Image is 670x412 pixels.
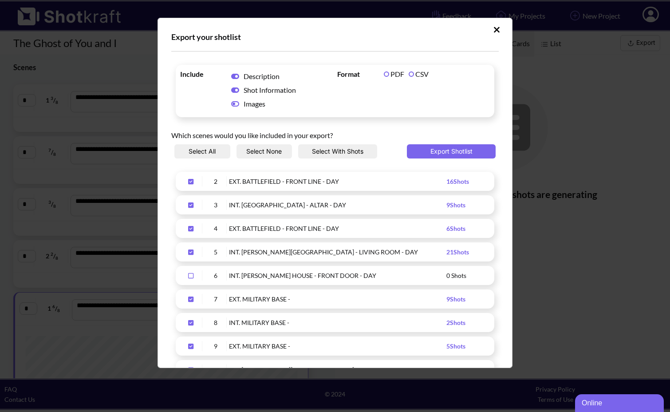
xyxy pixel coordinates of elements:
[205,176,227,186] div: 2
[298,144,377,158] button: Select With Shots
[244,72,280,80] span: Description
[174,144,230,158] button: Select All
[205,294,227,304] div: 7
[446,248,469,256] span: 21 Shots
[407,144,496,158] button: Export Shotlist
[229,176,446,186] div: EXT. BATTLEFIELD - FRONT LINE - DAY
[229,341,446,351] div: EXT. MILITARY BASE -
[229,223,446,234] div: EXT. BATTLEFIELD - FRONT LINE - DAY
[244,86,296,94] span: Shot Information
[446,319,465,326] span: 2 Shots
[244,99,268,108] span: Images
[446,295,465,303] span: 9 Shots
[205,270,227,281] div: 6
[446,178,469,185] span: 16 Shots
[575,392,666,412] iframe: chat widget
[205,364,227,375] div: 10
[446,201,465,209] span: 9 Shots
[205,317,227,328] div: 8
[171,122,499,144] div: Which scenes would you like included in your export?
[229,294,446,304] div: EXT. MILITARY BASE -
[446,366,465,373] span: 7 Shots
[158,18,512,368] div: Upload Script
[205,247,227,257] div: 5
[446,225,465,232] span: 6 Shots
[229,364,446,375] div: INT. [PERSON_NAME][GEOGRAPHIC_DATA] - LIVING ROOM - DAY
[446,342,465,350] span: 5 Shots
[236,144,292,158] button: Select None
[409,70,429,78] label: CSV
[384,70,404,78] label: PDF
[446,272,466,279] span: 0 Shots
[229,247,446,257] div: INT. [PERSON_NAME][GEOGRAPHIC_DATA] - LIVING ROOM - DAY
[180,69,225,79] span: Include
[337,69,382,79] span: Format
[229,317,446,328] div: INT. MILITARY BASE -
[229,270,446,281] div: INT. [PERSON_NAME] HOUSE - FRONT DOOR - DAY
[205,223,227,234] div: 4
[171,32,499,42] div: Export your shotlist
[205,200,227,210] div: 3
[229,200,446,210] div: INT. [GEOGRAPHIC_DATA] - ALTAR - DAY
[205,341,227,351] div: 9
